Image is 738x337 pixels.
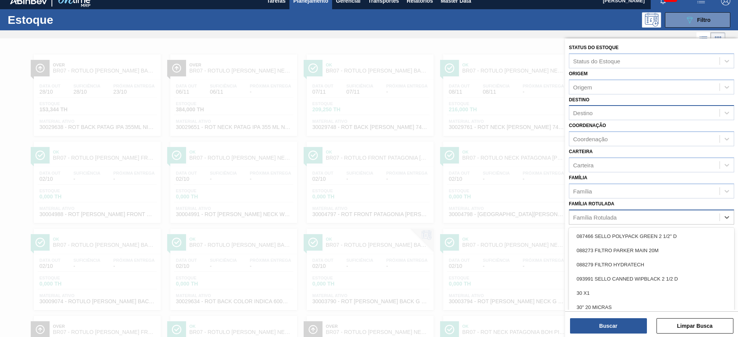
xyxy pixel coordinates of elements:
[569,272,734,286] div: 093991 SELLO CANNED WIPBLACK 2 1/2 D
[711,32,725,47] div: Visão em Cards
[569,258,734,272] div: 088279 FILTRO HYDRATECH
[569,45,618,50] label: Status do Estoque
[642,12,661,28] div: Pogramando: nenhum usuário selecionado
[569,243,734,258] div: 088273 FILTRO PARKER MAIN 20M
[569,175,587,180] label: Família
[569,300,734,314] div: 30" 20 MICRAS
[569,229,734,243] div: 087466 SELLO POLYPACK GREEN 2 1/2" D
[569,123,606,128] label: Coordenação
[569,227,607,233] label: Material ativo
[697,17,711,23] span: Filtro
[573,162,593,168] div: Carteira
[573,110,593,116] div: Destino
[573,58,620,64] div: Status do Estoque
[573,188,592,194] div: Família
[573,214,617,220] div: Família Rotulada
[8,15,123,24] h1: Estoque
[569,97,589,102] label: Destino
[569,286,734,300] div: 30 X1
[573,136,608,142] div: Coordenação
[569,149,593,154] label: Carteira
[569,71,588,76] label: Origem
[696,32,711,47] div: Visão em Lista
[573,84,592,90] div: Origem
[665,12,730,28] button: Filtro
[569,201,614,206] label: Família Rotulada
